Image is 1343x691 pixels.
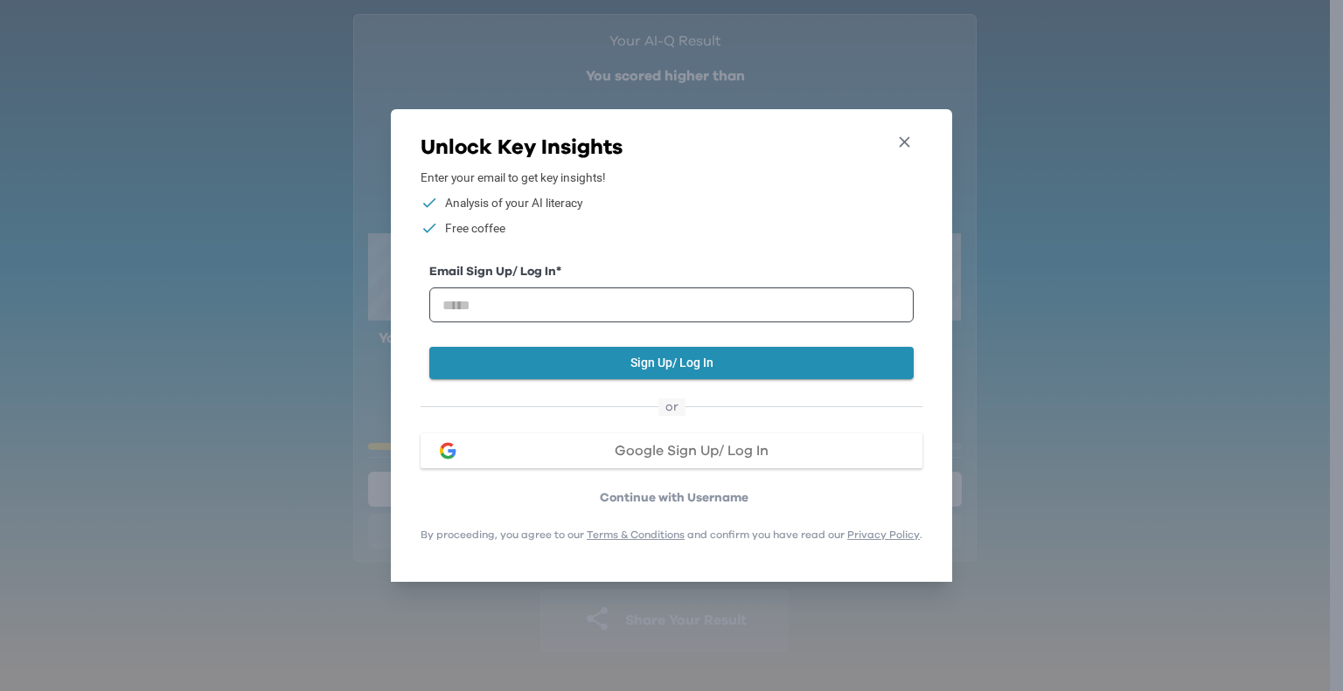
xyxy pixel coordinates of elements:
[421,169,922,187] p: Enter your email to get key insights!
[429,347,914,379] button: Sign Up/ Log In
[426,489,922,507] p: Continue with Username
[658,398,685,416] span: or
[445,219,505,238] p: Free coffee
[847,529,920,540] a: Privacy Policy
[615,444,769,458] span: Google Sign Up/ Log In
[421,134,922,162] h3: Unlock Key Insights
[587,529,685,540] a: Terms & Conditions
[421,528,922,542] p: By proceeding, you agree to our and confirm you have read our .
[421,433,922,468] button: google loginGoogle Sign Up/ Log In
[445,194,582,212] p: Analysis of your AI literacy
[429,263,914,281] label: Email Sign Up/ Log In *
[437,440,458,461] img: google login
